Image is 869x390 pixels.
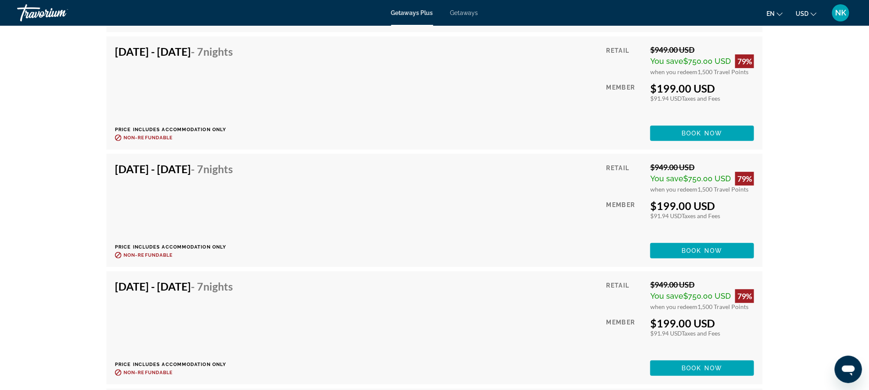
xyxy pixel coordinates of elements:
[682,330,720,337] span: Taxes and Fees
[697,186,748,193] span: 1,500 Travel Points
[650,126,754,141] button: Book now
[650,212,754,219] div: $91.94 USD
[682,365,723,372] span: Book now
[682,95,720,102] span: Taxes and Fees
[650,174,683,183] span: You save
[391,9,433,16] a: Getaways Plus
[115,244,239,250] p: Price includes accommodation only
[606,45,644,75] div: Retail
[650,45,754,54] div: $949.00 USD
[650,162,754,172] div: $949.00 USD
[735,172,754,186] div: 79%
[650,317,754,330] div: $199.00 USD
[124,252,173,258] span: Non-refundable
[650,303,697,310] span: when you redeem
[606,162,644,193] div: Retail
[650,186,697,193] span: when you redeem
[203,45,233,58] span: Nights
[115,362,239,367] p: Price includes accommodation only
[606,317,644,354] div: Member
[735,54,754,68] div: 79%
[191,280,233,293] span: - 7
[124,370,173,375] span: Non-refundable
[650,243,754,258] button: Book now
[115,127,239,132] p: Price includes accommodation only
[650,95,754,102] div: $91.94 USD
[766,7,783,20] button: Change language
[203,162,233,175] span: Nights
[683,291,731,300] span: $750.00 USD
[115,45,233,58] h4: [DATE] - [DATE]
[697,303,748,310] span: 1,500 Travel Points
[796,7,817,20] button: Change currency
[650,291,683,300] span: You save
[17,2,103,24] a: Travorium
[450,9,478,16] a: Getaways
[115,280,233,293] h4: [DATE] - [DATE]
[682,130,723,137] span: Book now
[835,356,862,383] iframe: Bouton de lancement de la fenêtre de messagerie
[191,45,233,58] span: - 7
[830,4,852,22] button: User Menu
[650,199,754,212] div: $199.00 USD
[203,280,233,293] span: Nights
[697,68,748,75] span: 1,500 Travel Points
[683,174,731,183] span: $750.00 USD
[115,162,233,175] h4: [DATE] - [DATE]
[606,280,644,310] div: Retail
[835,9,846,17] span: NK
[682,212,720,219] span: Taxes and Fees
[191,162,233,175] span: - 7
[682,247,723,254] span: Book now
[606,82,644,119] div: Member
[683,57,731,66] span: $750.00 USD
[124,135,173,141] span: Non-refundable
[650,280,754,289] div: $949.00 USD
[650,330,754,337] div: $91.94 USD
[766,10,775,17] span: en
[606,199,644,237] div: Member
[650,68,697,75] span: when you redeem
[650,82,754,95] div: $199.00 USD
[796,10,809,17] span: USD
[650,57,683,66] span: You save
[735,289,754,303] div: 79%
[650,360,754,376] button: Book now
